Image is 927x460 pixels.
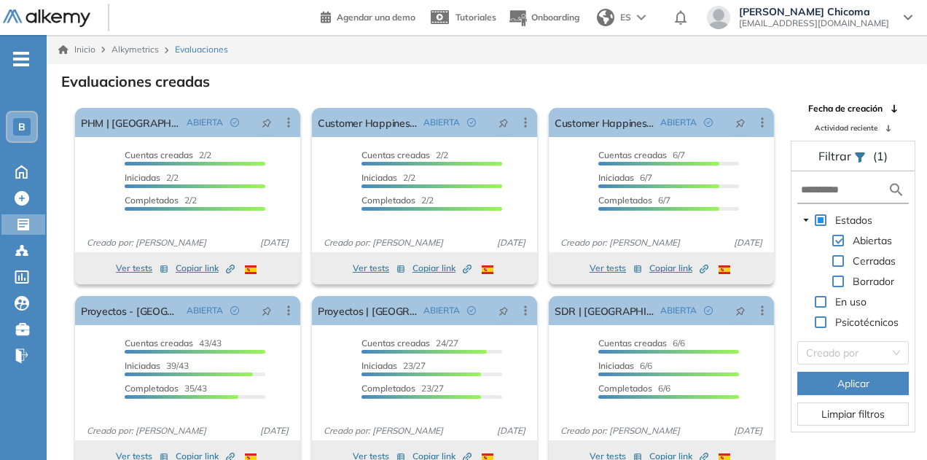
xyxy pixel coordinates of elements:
span: [DATE] [728,236,768,249]
span: Copiar link [412,262,472,275]
span: check-circle [704,118,713,127]
button: Copiar link [649,260,708,277]
span: 2/2 [361,195,434,206]
span: Iniciadas [361,172,397,183]
span: [EMAIL_ADDRESS][DOMAIN_NAME] [739,17,889,29]
button: Copiar link [412,260,472,277]
button: pushpin [251,299,283,322]
span: pushpin [498,117,509,128]
a: Agendar una demo [321,7,415,25]
button: pushpin [488,111,520,134]
span: Actividad reciente [815,122,877,133]
span: Completados [598,195,652,206]
span: Cerradas [853,254,896,268]
a: Customer Happiness | [GEOGRAPHIC_DATA] [555,108,654,137]
span: (1) [873,147,888,165]
img: arrow [637,15,646,20]
span: Estados [832,211,875,229]
span: 2/2 [125,172,179,183]
span: 6/6 [598,338,685,348]
span: ABIERTA [187,116,223,129]
span: ABIERTA [423,304,460,317]
span: Psicotécnicos [835,316,899,329]
span: Completados [125,195,179,206]
span: pushpin [262,305,272,316]
span: Evaluaciones [175,43,228,56]
span: Iniciadas [125,172,160,183]
span: 43/43 [125,338,222,348]
span: Borrador [850,273,897,290]
img: ESP [719,265,730,274]
span: Limpiar filtros [821,406,885,422]
span: Cuentas creadas [361,149,430,160]
span: Tutoriales [455,12,496,23]
span: B [18,121,26,133]
span: pushpin [735,305,746,316]
span: En uso [832,293,869,311]
span: ABIERTA [423,116,460,129]
span: Copiar link [176,262,235,275]
span: ABIERTA [660,304,697,317]
span: Completados [361,195,415,206]
span: Creado por: [PERSON_NAME] [81,424,212,437]
span: Copiar link [649,262,708,275]
span: Psicotécnicos [832,313,901,331]
span: [PERSON_NAME] Chicoma [739,6,889,17]
button: pushpin [488,299,520,322]
span: Cuentas creadas [598,149,667,160]
span: 6/7 [598,149,685,160]
span: Cuentas creadas [598,338,667,348]
span: 23/27 [361,360,426,371]
span: 24/27 [361,338,458,348]
span: Completados [598,383,652,394]
span: caret-down [802,217,810,224]
a: Inicio [58,43,95,56]
a: Proyectos | [GEOGRAPHIC_DATA] [318,296,418,325]
button: Ver tests [590,260,642,277]
span: 39/43 [125,360,189,371]
span: pushpin [498,305,509,316]
span: Aplicar [837,375,869,391]
span: Completados [361,383,415,394]
button: Aplicar [797,372,909,395]
img: ESP [482,265,493,274]
span: Creado por: [PERSON_NAME] [318,424,449,437]
span: 6/6 [598,360,652,371]
span: ABIERTA [187,304,223,317]
button: pushpin [724,111,756,134]
span: ABIERTA [660,116,697,129]
span: Cuentas creadas [361,338,430,348]
span: Filtrar [818,149,854,163]
button: Onboarding [508,2,579,34]
button: Limpiar filtros [797,402,909,426]
span: Iniciadas [125,360,160,371]
span: [DATE] [728,424,768,437]
a: SDR | [GEOGRAPHIC_DATA] [555,296,654,325]
img: world [597,9,614,26]
button: pushpin [251,111,283,134]
span: Creado por: [PERSON_NAME] [555,236,686,249]
span: ES [620,11,631,24]
span: check-circle [467,306,476,315]
a: Proyectos - [GEOGRAPHIC_DATA] [81,296,181,325]
span: Creado por: [PERSON_NAME] [81,236,212,249]
span: En uso [835,295,867,308]
span: check-circle [467,118,476,127]
span: 35/43 [125,383,207,394]
span: Iniciadas [598,172,634,183]
span: Fecha de creación [808,102,883,115]
span: Estados [835,214,872,227]
span: [DATE] [254,424,294,437]
span: Borrador [853,275,894,288]
span: [DATE] [491,236,531,249]
span: 2/2 [125,195,197,206]
span: Creado por: [PERSON_NAME] [318,236,449,249]
span: Cerradas [850,252,899,270]
span: Iniciadas [598,360,634,371]
span: 6/7 [598,172,652,183]
button: pushpin [724,299,756,322]
button: Ver tests [353,260,405,277]
span: 2/2 [361,149,448,160]
span: Agendar una demo [337,12,415,23]
span: 6/7 [598,195,670,206]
